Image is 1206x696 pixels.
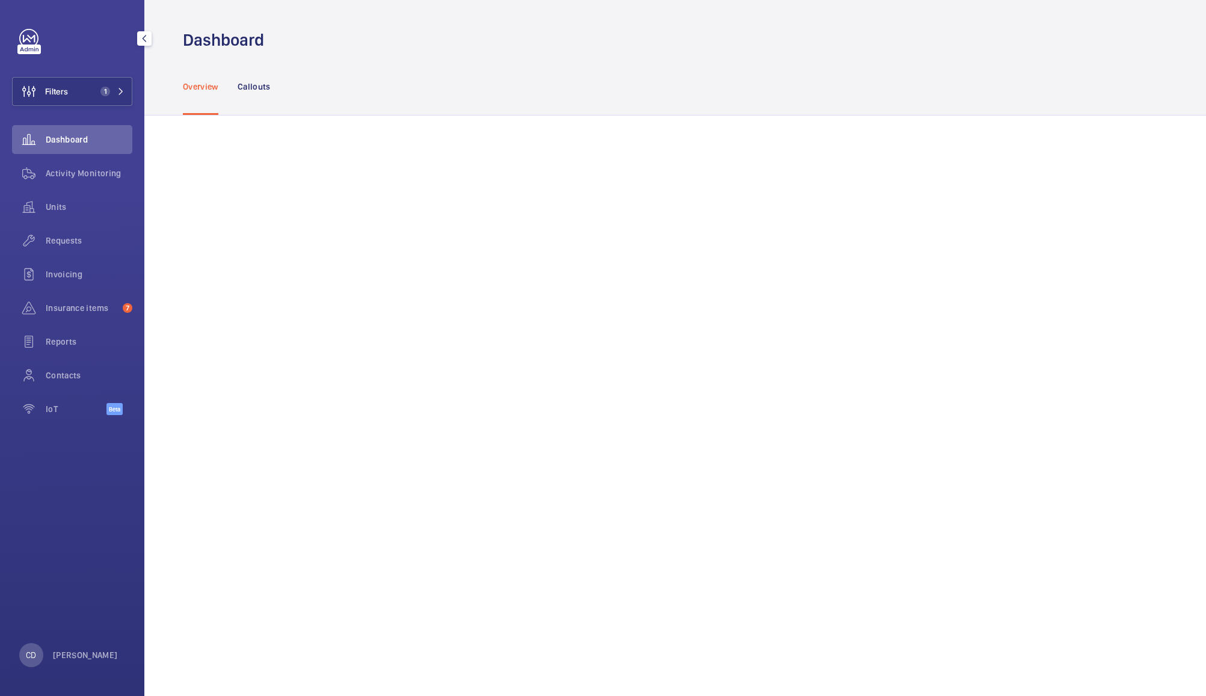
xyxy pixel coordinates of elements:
[26,649,36,661] p: CD
[46,235,132,247] span: Requests
[46,336,132,348] span: Reports
[46,201,132,213] span: Units
[46,302,118,314] span: Insurance items
[46,134,132,146] span: Dashboard
[12,77,132,106] button: Filters1
[46,167,132,179] span: Activity Monitoring
[106,403,123,415] span: Beta
[46,369,132,381] span: Contacts
[46,268,132,280] span: Invoicing
[45,85,68,97] span: Filters
[183,29,271,51] h1: Dashboard
[238,81,271,93] p: Callouts
[123,303,132,313] span: 7
[183,81,218,93] p: Overview
[46,403,106,415] span: IoT
[100,87,110,96] span: 1
[53,649,118,661] p: [PERSON_NAME]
